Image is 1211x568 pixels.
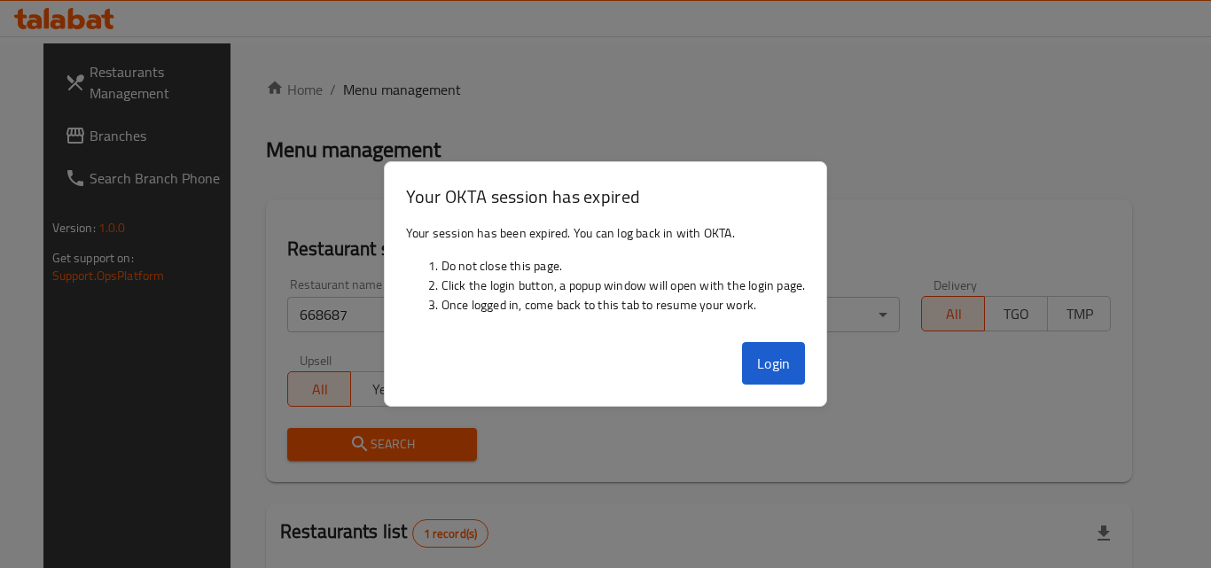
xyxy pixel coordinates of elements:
li: Once logged in, come back to this tab to resume your work. [441,295,806,315]
h3: Your OKTA session has expired [406,183,806,209]
li: Do not close this page. [441,256,806,276]
li: Click the login button, a popup window will open with the login page. [441,276,806,295]
div: Your session has been expired. You can log back in with OKTA. [385,216,827,335]
button: Login [742,342,806,385]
